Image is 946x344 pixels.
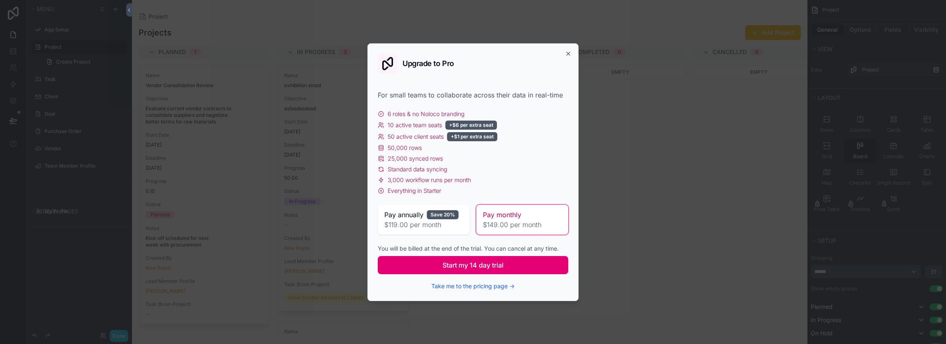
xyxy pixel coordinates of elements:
[447,132,497,141] div: +$1 per extra seat
[384,220,463,230] span: $119.00 per month
[442,260,504,270] span: Start my 14 day trial
[378,90,568,100] div: For small teams to collaborate across their data in real-time
[483,220,562,230] span: $149.00 per month
[388,187,441,195] span: Everything in Starter
[388,176,471,184] span: 3,000 workflow runs per month
[565,50,572,57] button: Close
[378,244,568,253] div: You will be billed at the end of the trial. You can cancel at any time.
[402,60,454,67] h2: Upgrade to Pro
[388,121,442,129] span: 10 active team seats
[445,121,497,130] div: +$6 per extra seat
[483,210,521,220] span: Pay monthly
[388,154,443,163] span: 25,000 synced rows
[388,133,444,141] span: 50 active client seats
[427,210,459,219] div: Save 20%
[378,256,568,274] button: Start my 14 day trial
[431,282,515,290] button: Take me to the pricing page →
[384,210,424,220] span: Pay annually
[388,144,422,152] span: 50,000 rows
[388,110,464,118] span: 6 roles & no Noloco branding
[388,165,447,173] span: Standard data syncing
